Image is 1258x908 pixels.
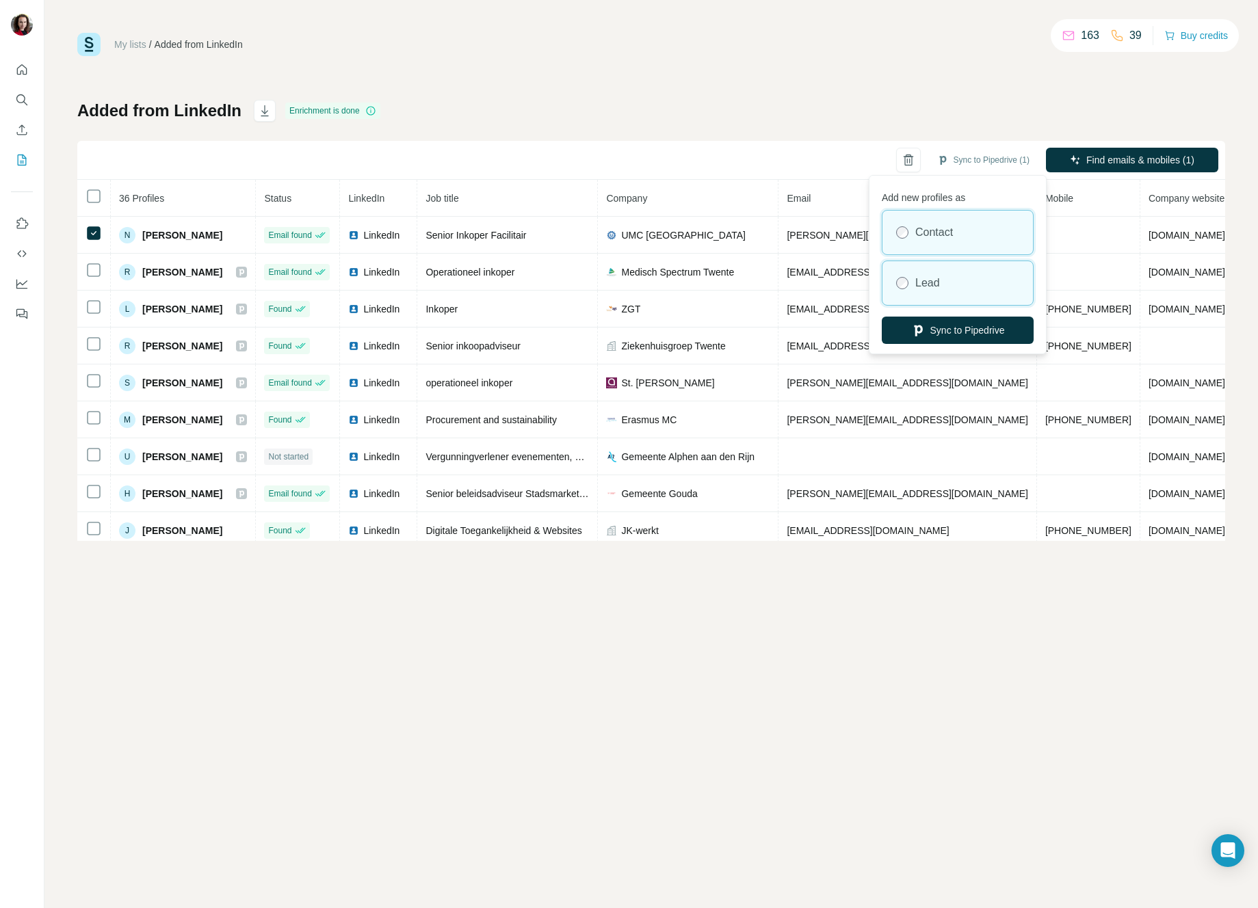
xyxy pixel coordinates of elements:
[348,488,359,499] img: LinkedIn logo
[621,413,677,427] span: Erasmus MC
[1045,414,1131,425] span: [PHONE_NUMBER]
[119,301,135,317] div: L
[1045,340,1131,351] span: [PHONE_NUMBER]
[787,193,811,204] span: Email
[11,211,33,236] button: Use Surfe on LinkedIn
[268,414,291,426] span: Found
[1046,148,1218,172] button: Find emails & mobiles (1)
[1149,193,1224,204] span: Company website
[1129,27,1142,44] p: 39
[915,275,940,291] label: Lead
[119,375,135,391] div: S
[363,450,399,464] span: LinkedIn
[425,414,556,425] span: Procurement and sustainability
[119,412,135,428] div: M
[425,340,521,351] span: Senior inkoopadviseur
[425,377,512,388] span: operationeel inkoper
[425,488,646,499] span: Senior beleidsadviseur Stadsmarketing en Toerisme
[348,451,359,462] img: LinkedIn logo
[264,193,291,204] span: Status
[142,228,222,242] span: [PERSON_NAME]
[425,193,458,204] span: Job title
[1149,304,1225,315] span: [DOMAIN_NAME]
[1149,488,1225,499] span: [DOMAIN_NAME]
[363,487,399,500] span: LinkedIn
[621,339,725,353] span: Ziekenhuisgroep Twente
[1045,193,1073,204] span: Mobile
[787,304,949,315] span: [EMAIL_ADDRESS][DOMAIN_NAME]
[119,522,135,539] div: J
[882,317,1034,344] button: Sync to Pipedrive
[425,451,640,462] span: Vergunningverlener evenementen, drank & horeca
[606,304,617,315] img: company-logo
[348,193,384,204] span: LinkedIn
[348,414,359,425] img: LinkedIn logo
[1149,267,1225,278] span: [DOMAIN_NAME]
[285,103,380,119] div: Enrichment is done
[425,304,458,315] span: Inkoper
[363,339,399,353] span: LinkedIn
[142,339,222,353] span: [PERSON_NAME]
[268,488,311,500] span: Email found
[142,487,222,500] span: [PERSON_NAME]
[268,229,311,241] span: Email found
[142,450,222,464] span: [PERSON_NAME]
[11,57,33,82] button: Quick start
[11,118,33,142] button: Enrich CSV
[363,228,399,242] span: LinkedIn
[606,377,617,388] img: company-logo
[621,302,640,316] span: ZGT
[787,525,949,536] span: [EMAIL_ADDRESS][DOMAIN_NAME]
[268,303,291,315] span: Found
[268,340,291,352] span: Found
[11,271,33,296] button: Dashboard
[1081,27,1099,44] p: 163
[268,451,309,463] span: Not started
[621,524,658,537] span: JK-werkt
[11,88,33,112] button: Search
[787,377,1027,388] span: [PERSON_NAME][EMAIL_ADDRESS][DOMAIN_NAME]
[1149,414,1225,425] span: [DOMAIN_NAME]
[606,193,647,204] span: Company
[11,302,33,326] button: Feedback
[268,266,311,278] span: Email found
[1149,377,1225,388] span: [DOMAIN_NAME]
[142,524,222,537] span: [PERSON_NAME]
[606,451,617,462] img: company-logo
[363,265,399,279] span: LinkedIn
[77,100,241,122] h1: Added from LinkedIn
[119,227,135,243] div: N
[155,38,243,51] div: Added from LinkedIn
[11,14,33,36] img: Avatar
[11,241,33,266] button: Use Surfe API
[142,265,222,279] span: [PERSON_NAME]
[621,228,746,242] span: UMC [GEOGRAPHIC_DATA]
[348,267,359,278] img: LinkedIn logo
[425,267,514,278] span: Operationeel inkoper
[149,38,152,51] li: /
[363,302,399,316] span: LinkedIn
[425,230,526,241] span: Senior Inkoper Facilitair
[787,230,1027,241] span: [PERSON_NAME][EMAIL_ADDRESS][DOMAIN_NAME]
[142,413,222,427] span: [PERSON_NAME]
[142,302,222,316] span: [PERSON_NAME]
[621,450,755,464] span: Gemeente Alphen aan den Rijn
[363,376,399,390] span: LinkedIn
[363,524,399,537] span: LinkedIn
[1045,525,1131,536] span: [PHONE_NUMBER]
[268,377,311,389] span: Email found
[882,185,1034,204] p: Add new profiles as
[119,449,135,465] div: U
[787,488,1027,499] span: [PERSON_NAME][EMAIL_ADDRESS][DOMAIN_NAME]
[1149,451,1225,462] span: [DOMAIN_NAME]
[621,265,734,279] span: Medisch Spectrum Twente
[787,340,949,351] span: [EMAIL_ADDRESS][DOMAIN_NAME]
[142,376,222,390] span: [PERSON_NAME]
[1149,525,1225,536] span: [DOMAIN_NAME]
[119,485,135,502] div: H
[1086,153,1194,167] span: Find emails & mobiles (1)
[77,33,101,56] img: Surfe Logo
[1149,230,1225,241] span: [DOMAIN_NAME]
[114,39,146,50] a: My lists
[363,413,399,427] span: LinkedIn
